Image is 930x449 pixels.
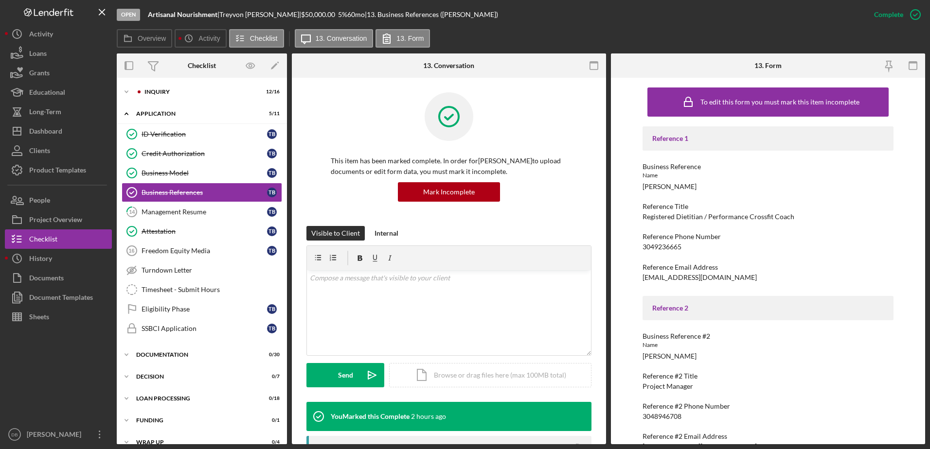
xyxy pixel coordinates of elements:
[129,208,135,215] tspan: 14
[331,155,567,177] p: This item has been marked complete. In order for [PERSON_NAME] to upload documents or edit form d...
[142,247,267,255] div: Freedom Equity Media
[398,182,500,202] button: Mark Incomplete
[267,149,277,158] div: T B
[262,396,280,401] div: 0 / 18
[643,183,697,190] div: [PERSON_NAME]
[423,182,475,202] div: Mark Incomplete
[29,249,52,271] div: History
[122,124,282,144] a: ID VerificationTB
[144,89,255,95] div: Inquiry
[365,11,498,18] div: | 13. Business References ([PERSON_NAME])
[148,10,217,18] b: Artisanal Nourishment
[643,340,894,350] div: Name
[643,213,794,221] div: Registered Dietitian / Performance Crossfit Coach
[874,5,903,24] div: Complete
[138,35,166,42] label: Overview
[142,286,282,294] div: Timesheet - Submit Hours
[5,190,112,210] a: People
[117,29,172,48] button: Overview
[29,229,57,251] div: Checklist
[643,243,681,251] div: 3049236665
[643,332,894,340] div: Business Reference #2
[338,11,347,18] div: 5 %
[122,183,282,202] a: Business ReferencesTB
[5,63,112,83] a: Grants
[5,121,112,141] a: Dashboard
[175,29,226,48] button: Activity
[295,29,374,48] button: 13. Conversation
[643,352,697,360] div: [PERSON_NAME]
[11,432,18,437] text: DB
[262,374,280,380] div: 0 / 7
[643,171,894,180] div: Name
[29,24,53,46] div: Activity
[5,229,112,249] button: Checklist
[652,135,884,142] div: Reference 1
[29,44,47,66] div: Loans
[29,307,49,329] div: Sheets
[142,325,267,332] div: SSBCI Application
[29,121,62,143] div: Dashboard
[267,207,277,217] div: T B
[643,402,894,410] div: Reference #2 Phone Number
[347,11,365,18] div: 60 mo
[306,226,365,241] button: Visible to Client
[311,226,360,241] div: Visible to Client
[643,203,894,210] div: Reference Title
[5,288,112,307] a: Document Templates
[5,102,112,121] button: Long-Term
[411,413,446,420] time: 2025-08-18 18:32
[643,274,757,281] div: [EMAIL_ADDRESS][DOMAIN_NAME]
[142,150,267,157] div: Credit Authorization
[122,241,282,260] a: 16Freedom Equity MediaTB
[643,382,693,390] div: Project Manager
[128,248,134,254] tspan: 16
[122,222,282,241] a: AttestationTB
[5,83,112,102] a: Educational
[262,417,280,423] div: 0 / 1
[316,35,367,42] label: 13. Conversation
[29,288,93,310] div: Document Templates
[29,190,50,212] div: People
[142,169,267,177] div: Business Model
[142,266,282,274] div: Turndown Letter
[643,233,894,241] div: Reference Phone Number
[136,352,255,358] div: Documentation
[29,83,65,104] div: Educational
[142,208,267,216] div: Management Resume
[652,304,884,312] div: Reference 2
[29,160,86,182] div: Product Templates
[5,160,112,180] button: Product Templates
[643,432,894,440] div: Reference #2 Email Address
[219,11,301,18] div: Treyvon [PERSON_NAME] |
[122,280,282,299] a: Timesheet - Submit Hours
[262,89,280,95] div: 12 / 16
[5,24,112,44] button: Activity
[148,11,219,18] div: |
[267,168,277,178] div: T B
[5,141,112,160] a: Clients
[375,226,398,241] div: Internal
[29,102,61,124] div: Long-Term
[338,363,353,387] div: Send
[643,413,681,420] div: 3048946708
[267,304,277,314] div: T B
[5,268,112,288] a: Documents
[5,44,112,63] button: Loans
[122,299,282,319] a: Eligibility PhaseTB
[250,35,278,42] label: Checklist
[136,374,255,380] div: Decision
[122,319,282,338] a: SSBCI ApplicationTB
[5,210,112,229] button: Project Overview
[5,307,112,327] button: Sheets
[229,29,284,48] button: Checklist
[142,189,267,196] div: Business References
[267,188,277,197] div: T B
[643,372,894,380] div: Reference #2 Title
